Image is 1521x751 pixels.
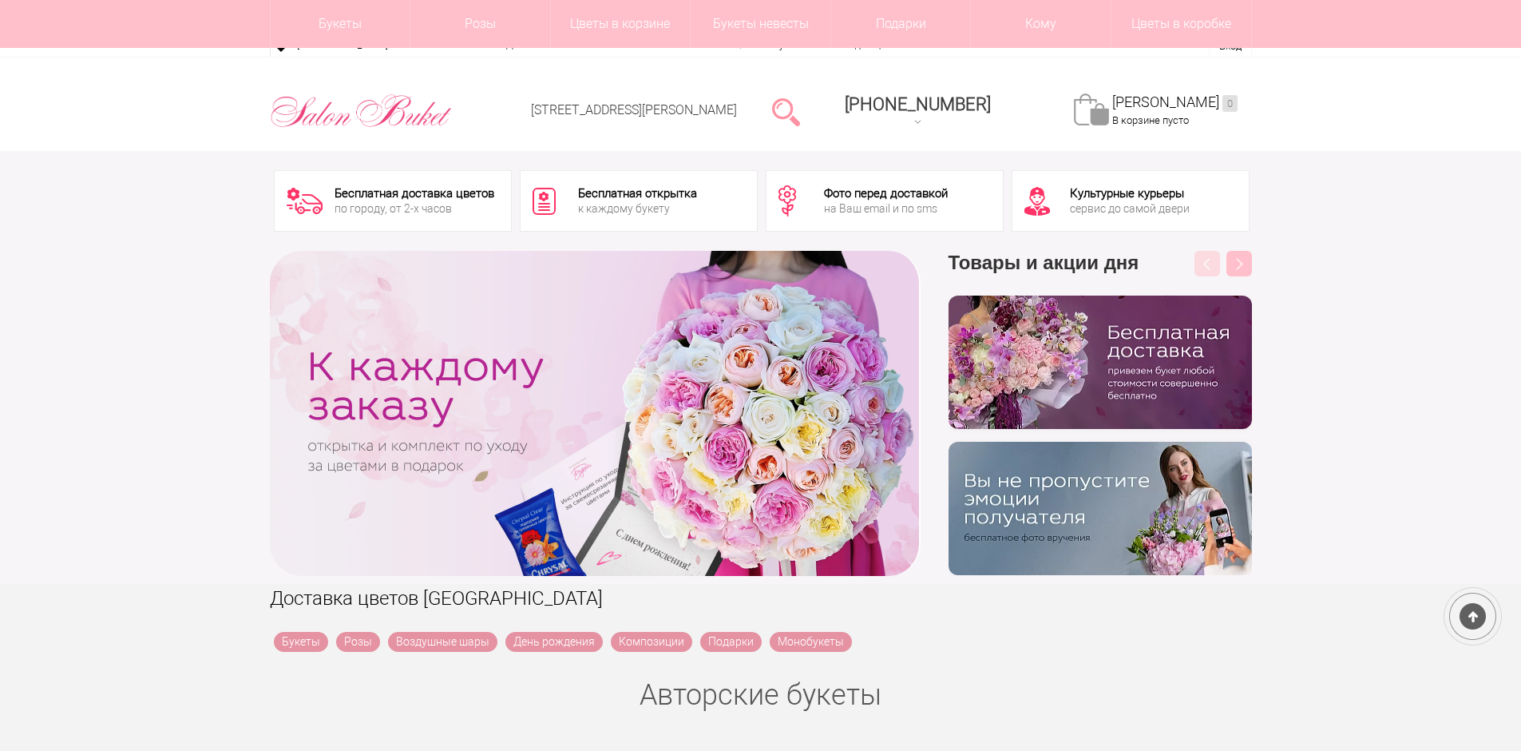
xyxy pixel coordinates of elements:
div: сервис до самой двери [1070,203,1190,214]
a: Авторские букеты [640,678,881,712]
span: В корзине пусто [1112,114,1189,126]
a: Букеты [274,632,328,652]
div: к каждому букету [578,203,697,214]
div: Бесплатная доставка цветов [335,188,494,200]
a: День рождения [505,632,603,652]
div: Культурные курьеры [1070,188,1190,200]
a: Воздушные шары [388,632,497,652]
a: Подарки [700,632,762,652]
h3: Товары и акции дня [949,251,1252,296]
h1: Доставка цветов [GEOGRAPHIC_DATA] [270,584,1252,613]
img: Цветы Нижний Новгород [270,90,453,132]
div: Фото перед доставкой [824,188,948,200]
a: [STREET_ADDRESS][PERSON_NAME] [531,102,737,117]
div: по городу, от 2-х часов [335,203,494,214]
span: [PHONE_NUMBER] [845,94,991,114]
div: на Ваш email и по sms [824,203,948,214]
a: Монобукеты [770,632,852,652]
img: v9wy31nijnvkfycrkduev4dhgt9psb7e.png.webp [949,442,1252,575]
ins: 0 [1222,95,1238,112]
a: Розы [336,632,380,652]
a: [PHONE_NUMBER] [835,89,1000,134]
a: Композиции [611,632,692,652]
button: Next [1226,251,1252,276]
div: Бесплатная открытка [578,188,697,200]
img: hpaj04joss48rwypv6hbykmvk1dj7zyr.png.webp [949,296,1252,429]
a: [PERSON_NAME] [1112,93,1238,112]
